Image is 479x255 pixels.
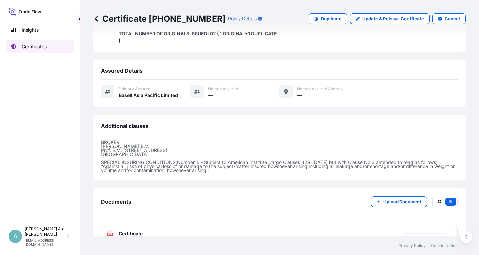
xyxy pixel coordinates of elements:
[108,233,112,236] text: PDF
[362,15,424,22] p: Update & Reissue Certificate
[208,86,238,92] span: Named Assured
[101,140,458,172] p: BROKER: [PERSON_NAME] B.V. Prof. E.M. [STREET_ADDRESS] [GEOGRAPHIC_DATA] SPECIAL INSURING CONDITI...
[228,15,257,22] p: Policy Details
[25,238,66,246] p: [EMAIL_ADDRESS][DOMAIN_NAME]
[383,198,421,205] p: Upload Document
[13,233,17,240] span: A
[119,230,143,237] span: Certificate
[25,226,66,237] p: [PERSON_NAME] Au-[PERSON_NAME]
[93,13,225,24] p: Certificate [PHONE_NUMBER]
[208,92,213,99] span: —
[371,196,427,207] button: Upload Document
[297,86,343,92] span: Named Assured Address
[309,13,347,24] a: Duplicate
[297,92,302,99] span: —
[119,86,150,92] span: Primary assured
[350,13,430,24] a: Update & Reissue Certificate
[6,40,74,53] a: Certificates
[22,27,39,33] p: Insights
[6,23,74,37] a: Insights
[432,13,466,24] button: Cancel
[445,15,460,22] p: Cancel
[431,243,458,248] a: Cookie Notice
[101,67,143,74] span: Assured Details
[321,15,342,22] p: Duplicate
[101,198,131,205] span: Documents
[22,43,47,50] p: Certificates
[101,123,149,129] span: Additional clauses
[399,243,426,248] a: Privacy Policy
[119,92,178,99] span: Basell Asia Pacific Limited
